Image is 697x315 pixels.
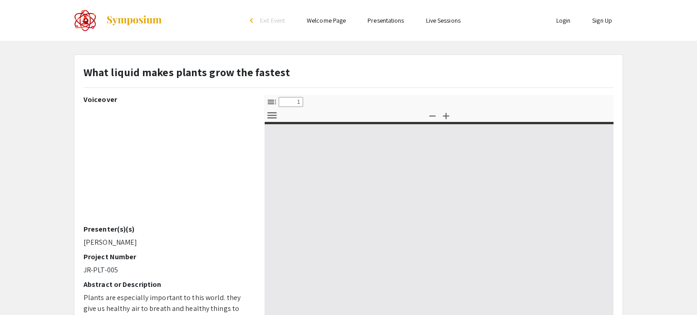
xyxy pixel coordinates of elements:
[83,65,290,79] strong: What liquid makes plants grow the fastest
[74,9,162,32] a: The 2022 CoorsTek Denver Metro Regional Science and Engineering Fair
[74,9,97,32] img: The 2022 CoorsTek Denver Metro Regional Science and Engineering Fair
[106,15,162,26] img: Symposium by ForagerOne
[264,95,280,108] button: Toggle Sidebar
[83,265,251,276] p: JR-PLT-005
[368,16,404,24] a: Presentations
[556,16,571,24] a: Login
[438,109,454,122] button: Zoom In
[250,18,255,23] div: arrow_back_ios
[425,109,440,122] button: Zoom Out
[307,16,346,24] a: Welcome Page
[83,280,251,289] h2: Abstract or Description
[83,95,251,104] h2: Voiceover
[264,109,280,122] button: Tools
[260,16,285,24] span: Exit Event
[592,16,612,24] a: Sign Up
[83,252,251,261] h2: Project Number
[83,225,251,233] h2: Presenter(s)(s)
[279,97,303,107] input: Page
[426,16,461,24] a: Live Sessions
[83,237,251,248] p: [PERSON_NAME]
